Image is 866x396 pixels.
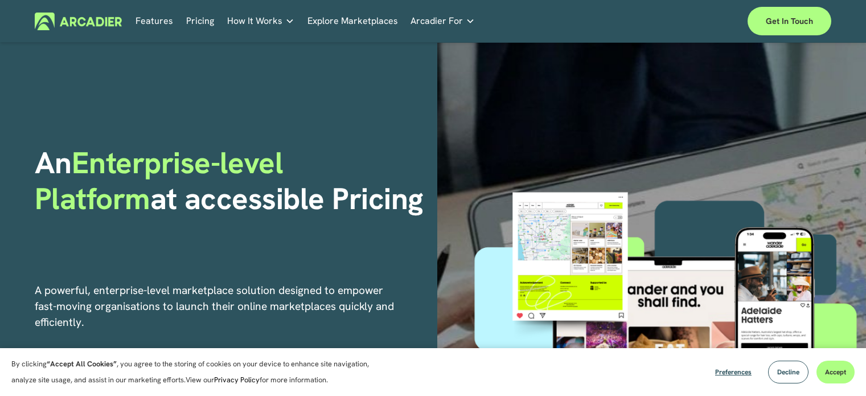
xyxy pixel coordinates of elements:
[227,13,294,30] a: folder dropdown
[227,13,282,29] span: How It Works
[35,13,122,30] img: Arcadier
[748,7,831,35] a: Get in touch
[35,143,291,218] span: Enterprise-level Platform
[411,13,463,29] span: Arcadier For
[715,368,752,377] span: Preferences
[35,145,429,217] h1: An at accessible Pricing
[11,356,381,388] p: By clicking , you agree to the storing of cookies on your device to enhance site navigation, anal...
[214,375,260,385] a: Privacy Policy
[809,341,866,396] iframe: Chat Widget
[307,13,398,30] a: Explore Marketplaces
[136,13,173,30] a: Features
[186,13,214,30] a: Pricing
[707,361,760,383] button: Preferences
[411,13,475,30] a: folder dropdown
[777,368,799,377] span: Decline
[768,361,808,383] button: Decline
[47,359,117,369] strong: “Accept All Cookies”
